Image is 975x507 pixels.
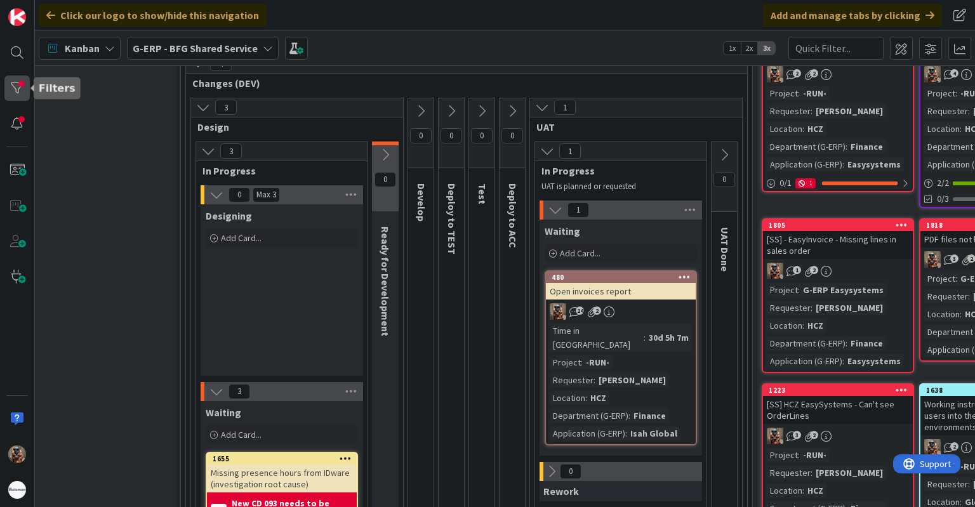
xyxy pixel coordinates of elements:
[802,484,804,497] span: :
[800,448,830,462] div: -RUN-
[763,385,913,396] div: 1223
[769,221,913,230] div: 1805
[375,172,396,187] span: 0
[220,143,242,159] span: 3
[545,225,580,237] span: Waiting
[550,373,594,387] div: Requester
[767,448,798,462] div: Project
[446,183,458,254] span: Deploy to TEST
[476,183,489,204] span: Test
[471,128,493,143] span: 0
[769,386,913,395] div: 1223
[583,355,613,369] div: -RUN-
[741,42,758,55] span: 2x
[379,227,392,336] span: Ready for Development
[763,220,913,259] div: 1805[SS] - EasyInvoice - Missing lines in sales order
[968,477,970,491] span: :
[802,122,804,136] span: :
[546,283,696,300] div: Open invoices report
[767,354,842,368] div: Application (G-ERP)
[767,263,783,279] img: VK
[559,143,581,159] span: 1
[810,431,818,439] span: 2
[937,192,949,206] span: 0/3
[788,37,884,60] input: Quick Filter...
[546,303,696,320] div: VK
[804,122,826,136] div: HCZ
[950,442,958,451] span: 2
[550,355,581,369] div: Project
[767,140,846,154] div: Department (G-ERP)
[206,209,252,222] span: Designing
[767,466,811,480] div: Requester
[800,283,887,297] div: G-ERP Easysystems
[950,69,958,77] span: 4
[847,336,886,350] div: Finance
[593,306,601,315] span: 2
[587,391,609,405] div: HCZ
[767,283,798,297] div: Project
[763,396,913,424] div: [SS] HCZ EasySystems - Can't see OrderLines
[804,484,826,497] div: HCZ
[410,128,432,143] span: 0
[842,157,844,171] span: :
[8,8,26,26] img: Visit kanbanzone.com
[625,426,627,440] span: :
[811,301,812,315] span: :
[543,485,579,497] span: Rework
[763,263,913,279] div: VK
[812,466,886,480] div: [PERSON_NAME]
[585,391,587,405] span: :
[713,172,735,187] span: 0
[779,176,792,190] span: 0 / 1
[847,140,886,154] div: Finance
[441,128,462,143] span: 0
[955,86,957,100] span: :
[846,140,847,154] span: :
[550,409,628,423] div: Department (G-ERP)
[924,289,968,303] div: Requester
[767,484,802,497] div: Location
[804,319,826,333] div: HCZ
[628,409,630,423] span: :
[763,385,913,424] div: 1223[SS] HCZ EasySystems - Can't see OrderLines
[767,319,802,333] div: Location
[844,354,904,368] div: Easysystems
[552,273,696,282] div: 480
[594,373,595,387] span: :
[968,104,970,118] span: :
[767,428,783,444] img: VK
[256,192,276,198] div: Max 3
[802,319,804,333] span: :
[798,283,800,297] span: :
[798,448,800,462] span: :
[546,272,696,300] div: 480Open invoices report
[8,481,26,499] img: avatar
[229,384,250,399] span: 3
[811,466,812,480] span: :
[541,164,691,177] span: In Progress
[39,4,267,27] div: Click our logo to show/hide this navigation
[567,202,589,218] span: 1
[767,157,842,171] div: Application (G-ERP)
[950,254,958,263] span: 3
[133,42,258,55] b: G-ERP - BFG Shared Service
[767,66,783,82] img: VK
[202,164,352,177] span: In Progress
[207,453,357,492] div: 1655Missing presence hours from IDware (investigation root cause)
[924,477,968,491] div: Requester
[937,176,949,190] span: 2 / 2
[763,231,913,259] div: [SS] - EasyInvoice - Missing lines in sales order
[812,301,886,315] div: [PERSON_NAME]
[8,445,26,463] img: VK
[763,175,913,191] div: 0/11
[767,86,798,100] div: Project
[550,324,644,352] div: Time in [GEOGRAPHIC_DATA]
[793,69,801,77] span: 2
[758,42,775,55] span: 3x
[644,331,646,345] span: :
[627,426,680,440] div: Isah Global
[215,100,237,115] span: 3
[550,303,566,320] img: VK
[924,272,955,286] div: Project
